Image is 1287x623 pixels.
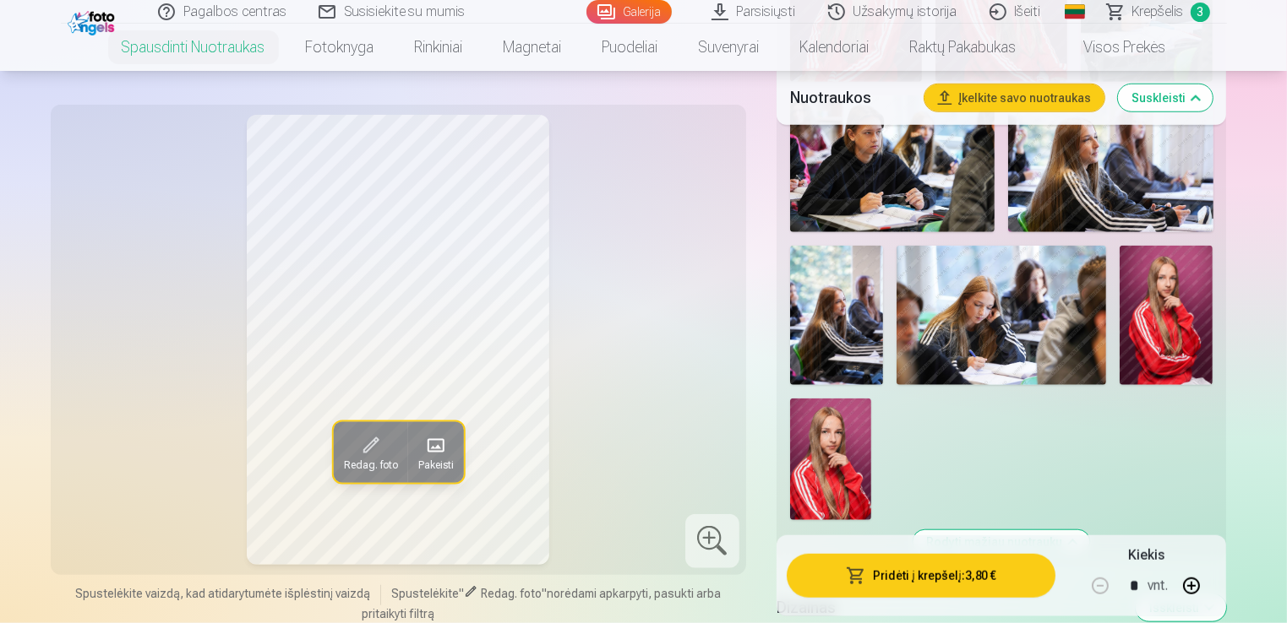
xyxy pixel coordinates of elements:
span: " [542,587,547,600]
span: norėdami apkarpyti, pasukti arba pritaikyti filtrą [362,587,721,620]
div: vnt. [1148,566,1168,606]
button: Rodyti mažiau nuotraukų [913,530,1090,554]
a: Magnetai [483,24,582,71]
a: Spausdinti nuotraukas [101,24,286,71]
button: Pakeisti [407,422,463,483]
span: Krepšelis [1132,2,1184,22]
button: Redag. foto [333,422,407,483]
span: Redag. foto [481,587,542,600]
button: Suskleisti [1118,84,1213,111]
span: " [459,587,464,600]
a: Raktų pakabukas [890,24,1037,71]
a: Rinkiniai [395,24,483,71]
h5: Nuotraukos [790,86,912,110]
span: Spustelėkite [391,587,459,600]
span: Pakeisti [417,459,453,473]
h5: Kiekis [1128,545,1164,566]
a: Fotoknyga [286,24,395,71]
span: 3 [1191,3,1210,22]
span: Redag. foto [343,459,397,473]
a: Kalendoriai [780,24,890,71]
span: Spustelėkite vaizdą, kad atidarytumėte išplėstinį vaizdą [75,585,370,602]
a: Visos prekės [1037,24,1186,71]
a: Puodeliai [582,24,679,71]
a: Suvenyrai [679,24,780,71]
button: Pridėti į krepšelį:3,80 € [787,554,1056,598]
img: /fa2 [68,7,119,35]
button: Įkelkite savo nuotraukas [924,84,1104,111]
